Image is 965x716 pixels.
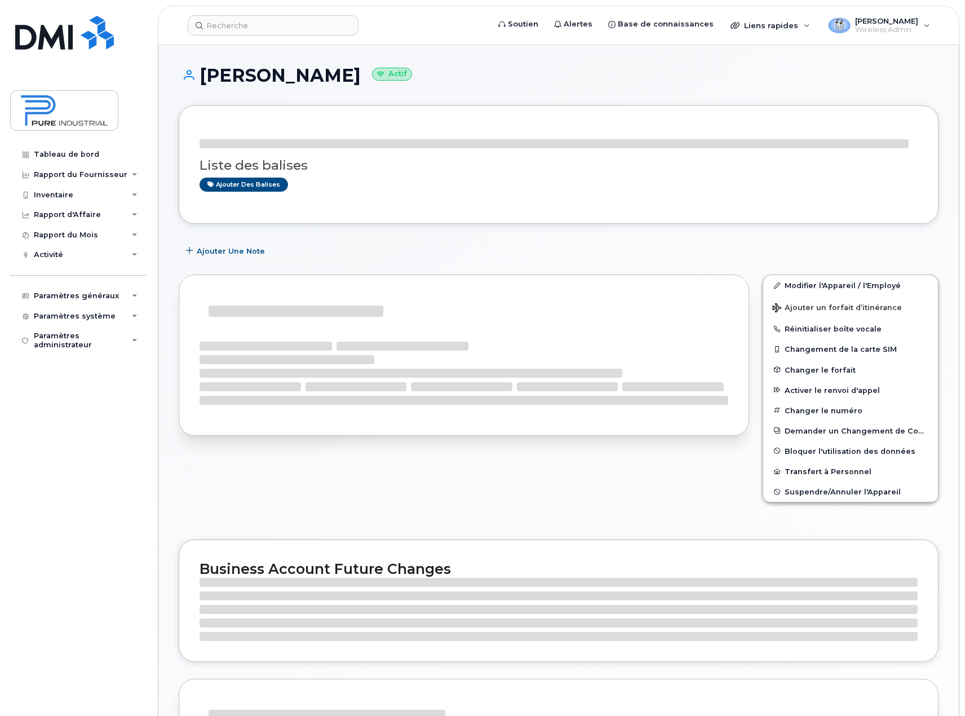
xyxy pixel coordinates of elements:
span: Activer le renvoi d'appel [785,386,880,394]
span: Suspendre/Annuler l'Appareil [785,488,901,496]
button: Changer le numéro [763,400,938,421]
small: Actif [372,68,412,81]
button: Activer le renvoi d'appel [763,380,938,400]
button: Changement de la carte SIM [763,339,938,359]
a: Ajouter des balises [200,178,288,192]
button: Réinitialiser boîte vocale [763,319,938,339]
button: Ajouter un forfait d’itinérance [763,295,938,319]
span: Changer le forfait [785,365,856,374]
h3: Liste des balises [200,158,918,173]
span: Ajouter un forfait d’itinérance [772,303,902,314]
h2: Business Account Future Changes [200,560,918,577]
button: Suspendre/Annuler l'Appareil [763,481,938,502]
a: Modifier l'Appareil / l'Employé [763,275,938,295]
h1: [PERSON_NAME] [179,65,939,85]
button: Changer le forfait [763,360,938,380]
button: Transfert à Personnel [763,461,938,481]
button: Bloquer l'utilisation des données [763,441,938,461]
button: Demander un Changement de Compte [763,421,938,441]
button: Ajouter une Note [179,241,275,261]
span: Ajouter une Note [197,246,265,257]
